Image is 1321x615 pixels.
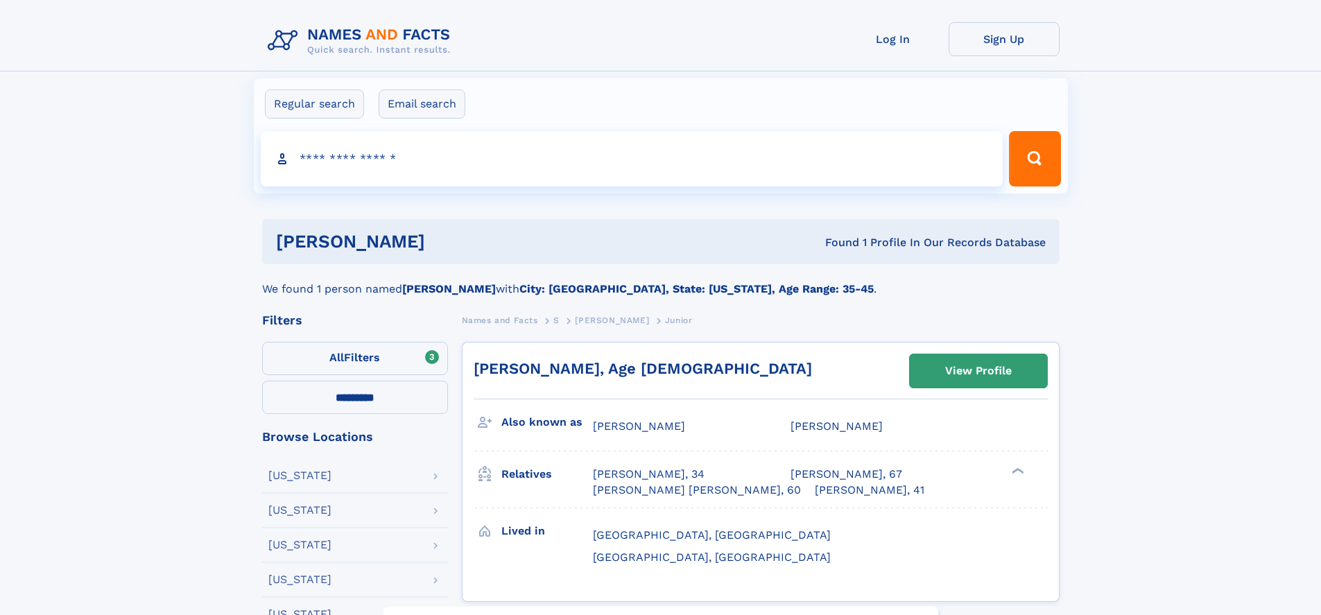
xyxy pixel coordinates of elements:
[838,22,949,56] a: Log In
[553,311,560,329] a: S
[268,539,331,551] div: [US_STATE]
[268,505,331,516] div: [US_STATE]
[262,431,448,443] div: Browse Locations
[519,282,874,295] b: City: [GEOGRAPHIC_DATA], State: [US_STATE], Age Range: 35-45
[593,467,705,482] a: [PERSON_NAME], 34
[945,355,1012,387] div: View Profile
[791,419,883,433] span: [PERSON_NAME]
[553,315,560,325] span: S
[625,235,1046,250] div: Found 1 Profile In Our Records Database
[276,233,625,250] h1: [PERSON_NAME]
[575,315,649,325] span: [PERSON_NAME]
[265,89,364,119] label: Regular search
[949,22,1060,56] a: Sign Up
[261,131,1003,187] input: search input
[262,314,448,327] div: Filters
[910,354,1047,388] a: View Profile
[1008,467,1025,476] div: ❯
[1009,131,1060,187] button: Search Button
[262,264,1060,297] div: We found 1 person named with .
[593,483,801,498] a: [PERSON_NAME] [PERSON_NAME], 60
[593,528,831,542] span: [GEOGRAPHIC_DATA], [GEOGRAPHIC_DATA]
[402,282,496,295] b: [PERSON_NAME]
[593,419,685,433] span: [PERSON_NAME]
[462,311,538,329] a: Names and Facts
[791,467,902,482] a: [PERSON_NAME], 67
[665,315,693,325] span: Junior
[501,410,593,434] h3: Also known as
[501,462,593,486] h3: Relatives
[262,22,462,60] img: Logo Names and Facts
[268,574,331,585] div: [US_STATE]
[268,470,331,481] div: [US_STATE]
[593,551,831,564] span: [GEOGRAPHIC_DATA], [GEOGRAPHIC_DATA]
[329,351,344,364] span: All
[262,342,448,375] label: Filters
[575,311,649,329] a: [PERSON_NAME]
[474,360,812,377] a: [PERSON_NAME], Age [DEMOGRAPHIC_DATA]
[379,89,465,119] label: Email search
[815,483,924,498] a: [PERSON_NAME], 41
[501,519,593,543] h3: Lived in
